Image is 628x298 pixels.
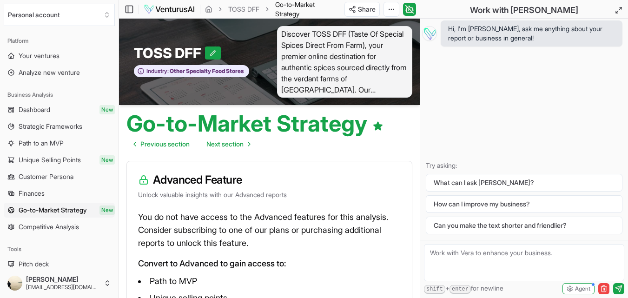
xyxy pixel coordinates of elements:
img: Vera [422,26,437,41]
a: Competitive Analysis [4,219,115,234]
div: Tools [4,242,115,257]
span: + for newline [424,284,503,294]
span: [EMAIL_ADDRESS][DOMAIN_NAME] [26,284,100,291]
span: New [99,155,115,165]
span: Next section [206,139,244,149]
span: New [99,205,115,215]
span: Analyze new venture [19,68,80,77]
a: Go to next page [199,135,258,153]
h1: Go-to-Market Strategy [126,113,383,135]
a: Go-to-Market StrategyNew [4,203,115,218]
p: You do not have access to the Advanced features for this analysis. Consider subscribing to one of... [138,211,401,250]
a: Finances [4,186,115,201]
span: Unique Selling Points [19,155,81,165]
h3: Advanced Feature [138,172,401,187]
span: Other Specialty Food Stores [169,67,244,75]
nav: pagination [126,135,258,153]
span: New [99,105,115,114]
a: Path to an MVP [4,136,115,151]
a: Your ventures [4,48,115,63]
button: Share [344,2,380,17]
div: Business Analysis [4,87,115,102]
button: Agent [562,283,595,294]
h2: Work with [PERSON_NAME] [470,4,578,17]
kbd: shift [424,285,445,294]
span: Competitive Analysis [19,222,79,232]
span: Go-to-Market Strategy [275,0,315,18]
img: ACg8ocLj8187Yi7XRFYkYpapxFaLY3Xmvk1NjMXJKULa0_fx9mtLP04=s96-c [7,276,22,291]
span: Previous section [140,139,190,149]
span: Industry: [146,67,169,75]
kbd: enter [450,285,471,294]
img: logo [144,4,195,15]
span: Dashboard [19,105,50,114]
span: Finances [19,189,45,198]
span: Hi, I'm [PERSON_NAME], ask me anything about your report or business in general! [448,24,615,43]
p: Try asking: [426,161,622,170]
span: Go-to-Market Strategy [19,205,87,215]
a: Unique Selling PointsNew [4,152,115,167]
a: Go to previous page [126,135,197,153]
a: Pitch deck [4,257,115,272]
button: Select an organization [4,4,115,26]
p: Convert to Advanced to gain access to: [138,257,401,270]
span: [PERSON_NAME] [26,275,100,284]
span: Agent [575,285,590,292]
a: Strategic Frameworks [4,119,115,134]
span: Strategic Frameworks [19,122,82,131]
a: Analyze new venture [4,65,115,80]
button: Can you make the text shorter and friendlier? [426,217,622,234]
div: Platform [4,33,115,48]
span: Your ventures [19,51,59,60]
button: What can I ask [PERSON_NAME]? [426,174,622,192]
span: Customer Persona [19,172,73,181]
a: Customer Persona [4,169,115,184]
button: How can I improve my business? [426,195,622,213]
a: DashboardNew [4,102,115,117]
span: Discover TOSS DFF (Taste Of Special Spices Direct From Farm), your premier online destination for... [277,26,413,98]
span: Share [358,5,376,14]
span: Path to an MVP [19,139,64,148]
button: Industry:Other Specialty Food Stores [134,65,249,78]
a: TOSS DFF [228,5,259,14]
span: TOSS DFF [134,45,205,61]
p: Unlock valuable insights with our Advanced reports [138,190,401,199]
li: Path to MVP [138,274,401,289]
span: Pitch deck [19,259,49,269]
button: [PERSON_NAME][EMAIL_ADDRESS][DOMAIN_NAME] [4,272,115,294]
